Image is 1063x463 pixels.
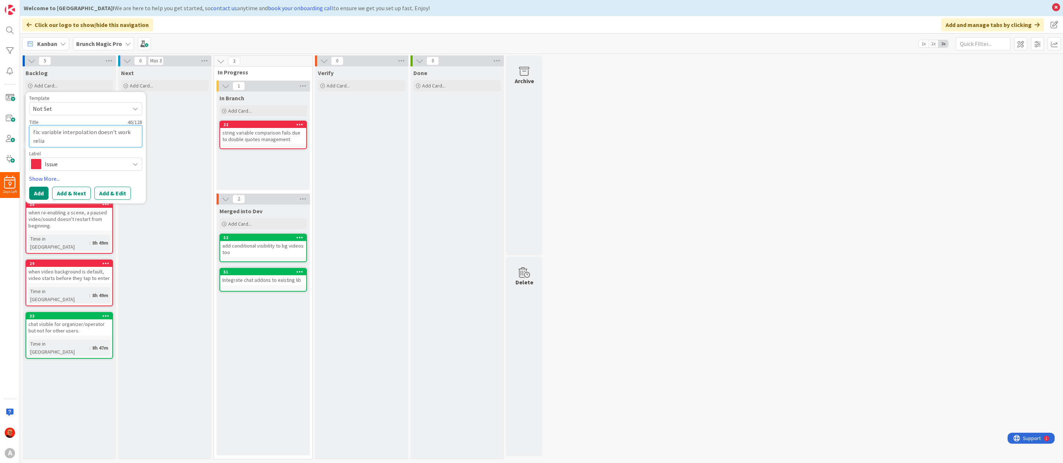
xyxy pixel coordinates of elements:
label: Title [29,119,39,125]
span: Template [29,96,50,101]
div: 8h 49m [90,291,110,299]
span: Add Card... [130,82,153,89]
button: Add [29,187,48,200]
span: Add Card... [228,221,252,227]
div: Delete [515,278,533,287]
span: 0 [134,57,147,65]
a: 32string variable comparison fails due to double quotes management [219,121,307,149]
div: Archive [515,77,534,85]
span: Issue [45,159,126,169]
div: 29when video background is default, video starts before they tap to enter [26,260,112,283]
div: 32 [223,122,306,127]
div: Click our logo to show/hide this navigation [22,18,153,31]
div: Max 3 [150,59,161,63]
span: Merged into Dev [219,207,262,215]
span: Not Set [33,104,124,113]
span: In Branch [219,94,244,102]
span: 0 [427,57,439,65]
a: 30when re-enabling a scene, a paused video/sound doesn't restart from beginning.Time in [GEOGRAPH... [26,201,113,254]
a: 33chat visible for organizer/operator but not for other users.Time in [GEOGRAPHIC_DATA]:8h 47m [26,312,113,359]
span: Add Card... [34,82,58,89]
textarea: fix: variable interpolation doesn't work relia [29,125,142,147]
span: 3 [228,57,240,66]
span: 1x [919,40,928,47]
div: 1 [38,3,40,9]
div: A [5,448,15,458]
div: when video background is default, video starts before they tap to enter [26,267,112,283]
div: We are here to help you get started, so anytime and to ensure we get you set up fast. Enjoy! [24,4,1048,12]
div: 51 [220,269,306,275]
div: 33 [30,314,112,319]
span: Add Card... [228,108,252,114]
span: Add Card... [422,82,445,89]
img: Visit kanbanzone.com [5,5,15,15]
button: Add & Next [52,187,91,200]
img: CP [5,428,15,438]
div: 29 [26,260,112,267]
div: 51 [223,269,306,275]
div: 46 / 128 [41,119,142,125]
div: 51Integrate chat addons to existing lib [220,269,306,285]
span: Label [29,151,41,156]
a: contact us [211,4,237,12]
div: 8h 47m [90,344,110,352]
div: 30when re-enabling a scene, a paused video/sound doesn't restart from beginning. [26,201,112,230]
span: 5 [39,57,51,65]
div: Add and manage tabs by clicking [941,18,1044,31]
span: 9 [8,182,12,187]
div: 29 [30,261,112,266]
a: Show More... [29,174,142,183]
div: Time in [GEOGRAPHIC_DATA] [28,235,89,251]
span: Backlog [26,69,48,77]
div: 33chat visible for organizer/operator but not for other users. [26,313,112,335]
div: 52 [223,235,306,240]
span: In Progress [218,69,303,76]
span: Next [121,69,134,77]
div: add conditional visibility to bg videos too [220,241,306,257]
a: 52add conditional visibility to bg videos too [219,234,307,262]
span: Verify [318,69,334,77]
a: 29when video background is default, video starts before they tap to enterTime in [GEOGRAPHIC_DATA... [26,260,113,306]
span: Done [413,69,427,77]
a: book your onboarding call [268,4,333,12]
div: 8h 49m [90,239,110,247]
div: 52add conditional visibility to bg videos too [220,234,306,257]
span: 2x [928,40,938,47]
div: Time in [GEOGRAPHIC_DATA] [28,340,89,356]
span: : [89,239,90,247]
b: Welcome to [GEOGRAPHIC_DATA]! [24,4,114,12]
button: Add & Edit [94,187,131,200]
span: Add Card... [327,82,350,89]
span: : [89,344,90,352]
div: 32string variable comparison fails due to double quotes management [220,121,306,144]
div: when re-enabling a scene, a paused video/sound doesn't restart from beginning. [26,208,112,230]
div: 30 [26,201,112,208]
div: 52 [220,234,306,241]
span: Support [15,1,33,10]
div: Time in [GEOGRAPHIC_DATA] [28,287,89,303]
input: Quick Filter... [956,37,1011,50]
div: 33 [26,313,112,319]
div: chat visible for organizer/operator but not for other users. [26,319,112,335]
a: 51Integrate chat addons to existing lib [219,268,307,292]
span: 1 [233,82,245,90]
span: Kanban [37,39,57,48]
div: 32 [220,121,306,128]
span: 2 [233,195,245,203]
div: 30 [30,202,112,207]
span: : [89,291,90,299]
b: Brunch Magic Pro [76,40,122,47]
span: 0 [331,57,343,65]
div: Integrate chat addons to existing lib [220,275,306,285]
div: string variable comparison fails due to double quotes management [220,128,306,144]
span: 3x [938,40,948,47]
